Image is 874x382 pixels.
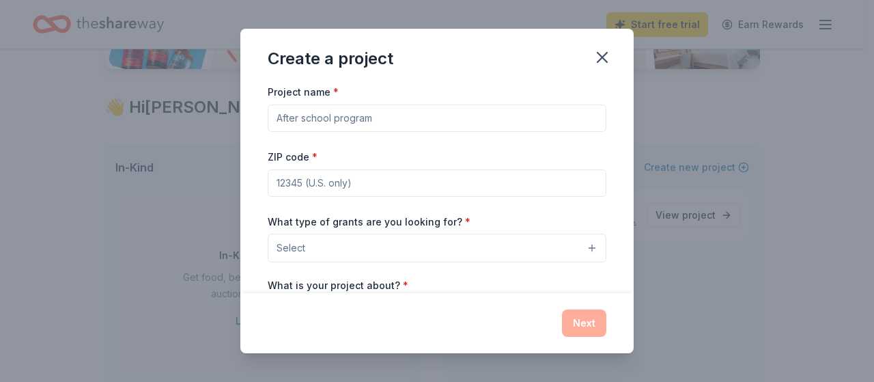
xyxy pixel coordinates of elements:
input: 12345 (U.S. only) [268,169,606,197]
label: What type of grants are you looking for? [268,215,470,229]
input: After school program [268,105,606,132]
div: Create a project [268,48,393,70]
button: Select [268,234,606,262]
label: What is your project about? [268,279,408,292]
label: ZIP code [268,150,318,164]
span: Select [277,240,305,256]
label: Project name [268,85,339,99]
